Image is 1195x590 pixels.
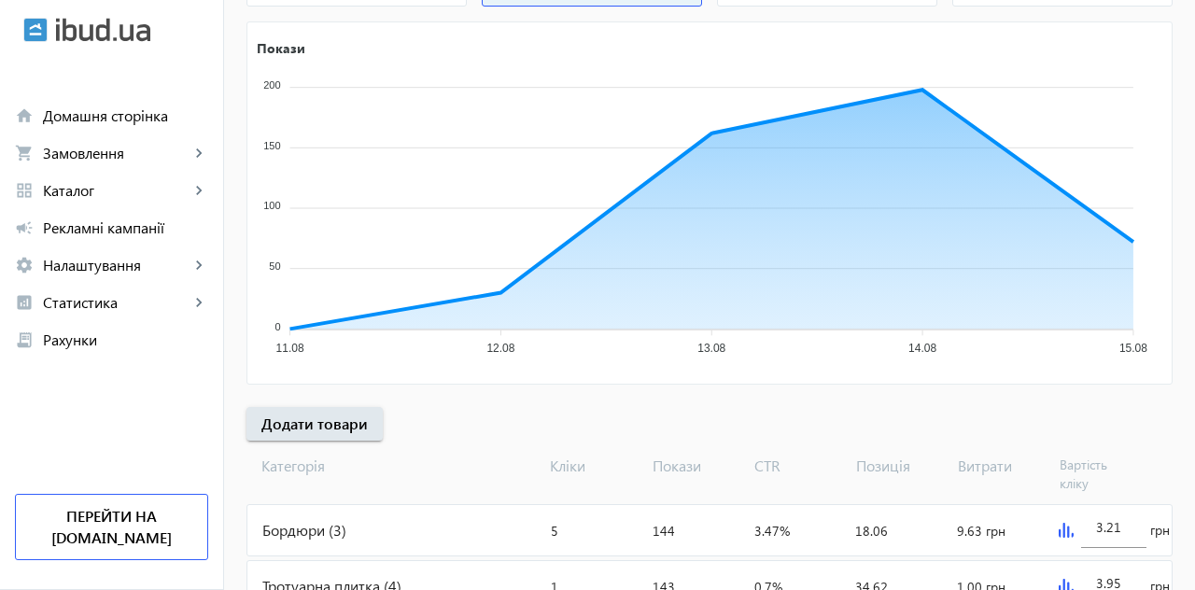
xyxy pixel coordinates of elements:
[849,456,950,492] span: Позиція
[261,414,368,434] span: Додати товари
[754,522,790,540] span: 3.47%
[23,18,48,42] img: ibud.svg
[15,293,34,312] mat-icon: analytics
[43,293,190,312] span: Статистика
[486,342,514,355] tspan: 12.08
[276,342,304,355] tspan: 11.08
[551,522,558,540] span: 5
[542,456,644,492] span: Кліки
[653,522,675,540] span: 144
[908,342,936,355] tspan: 14.08
[246,456,542,492] span: Категорія
[56,18,150,42] img: ibud_text.svg
[15,218,34,237] mat-icon: campaign
[855,522,888,540] span: 18.06
[263,200,280,211] tspan: 100
[43,218,208,237] span: Рекламні кампанії
[190,181,208,200] mat-icon: keyboard_arrow_right
[15,330,34,349] mat-icon: receipt_long
[263,140,280,151] tspan: 150
[43,330,208,349] span: Рахунки
[43,256,190,274] span: Налаштування
[257,38,305,56] text: Покази
[43,106,208,125] span: Домашня сторінка
[1052,456,1154,492] span: Вартість кліку
[950,456,1052,492] span: Витрати
[263,79,280,91] tspan: 200
[15,256,34,274] mat-icon: settings
[15,106,34,125] mat-icon: home
[15,181,34,200] mat-icon: grid_view
[697,342,725,355] tspan: 13.08
[269,260,280,272] tspan: 50
[747,456,849,492] span: CTR
[190,293,208,312] mat-icon: keyboard_arrow_right
[1150,521,1170,540] span: грн
[274,321,280,332] tspan: 0
[43,181,190,200] span: Каталог
[15,144,34,162] mat-icon: shopping_cart
[957,522,1005,540] span: 9.63 грн
[1119,342,1147,355] tspan: 15.08
[15,494,208,560] a: Перейти на [DOMAIN_NAME]
[1059,523,1074,538] img: graph.svg
[190,144,208,162] mat-icon: keyboard_arrow_right
[190,256,208,274] mat-icon: keyboard_arrow_right
[246,407,383,441] button: Додати товари
[247,505,543,555] div: Бордюри (3)
[645,456,747,492] span: Покази
[43,144,190,162] span: Замовлення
